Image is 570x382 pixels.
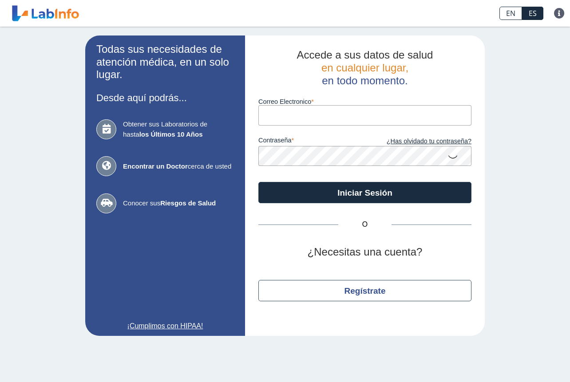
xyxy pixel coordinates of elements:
[258,182,471,203] button: Iniciar Sesión
[258,98,471,105] label: Correo Electronico
[96,92,234,103] h3: Desde aquí podrás...
[123,198,234,209] span: Conocer sus
[321,62,408,74] span: en cualquier lugar,
[258,280,471,301] button: Regístrate
[123,119,234,139] span: Obtener sus Laboratorios de hasta
[365,137,471,146] a: ¿Has olvidado tu contraseña?
[499,7,522,20] a: EN
[338,219,392,230] span: O
[160,199,216,207] b: Riesgos de Salud
[96,43,234,81] h2: Todas sus necesidades de atención médica, en un solo lugar.
[123,161,234,172] span: cerca de usted
[258,246,471,259] h2: ¿Necesitas una cuenta?
[258,137,365,146] label: contraseña
[139,130,203,138] b: los Últimos 10 Años
[522,7,543,20] a: ES
[297,49,433,61] span: Accede a sus datos de salud
[322,75,408,87] span: en todo momento.
[96,321,234,331] a: ¡Cumplimos con HIPAA!
[123,162,188,170] b: Encontrar un Doctor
